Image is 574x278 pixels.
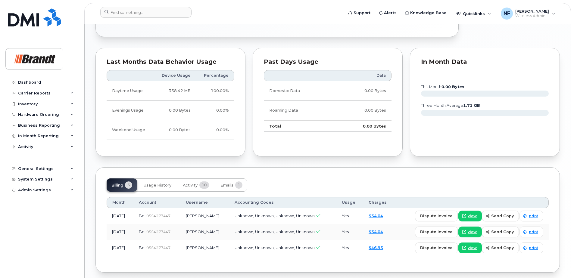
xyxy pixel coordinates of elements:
button: dispute invoice [415,211,458,221]
td: Yes [336,240,363,256]
span: view [468,229,477,235]
span: Unknown, Unknown, Unknown, Unknown [235,213,315,218]
a: $46.93 [369,245,383,250]
a: Support [344,7,375,19]
td: 0.00 Bytes [154,120,196,140]
span: Quicklinks [463,11,485,16]
th: Percentage [196,70,234,81]
td: Evenings Usage [107,101,154,120]
input: Find something... [100,7,192,18]
td: Weekend Usage [107,120,154,140]
a: Knowledge Base [401,7,451,19]
th: Usage [336,197,363,208]
div: Noah Fouillard [497,8,560,20]
a: $34.04 [369,213,383,218]
th: Charges [363,197,395,208]
text: this month [421,85,464,89]
span: view [468,213,477,219]
span: Bell [139,229,146,234]
span: [PERSON_NAME] [515,9,549,14]
button: dispute invoice [415,227,458,237]
tr: Friday from 6:00pm to Monday 8:00am [107,120,234,140]
span: NF [504,10,510,17]
span: dispute invoice [420,229,453,235]
a: $34.04 [369,229,383,234]
span: print [529,245,538,251]
th: Accounting Codes [229,197,336,208]
span: Alerts [384,10,397,16]
tr: Weekdays from 6:00pm to 8:00am [107,101,234,120]
td: Total [264,120,334,132]
td: [DATE] [107,224,133,240]
a: view [458,227,482,237]
a: view [458,211,482,221]
td: [DATE] [107,240,133,256]
span: 10 [199,181,209,189]
span: dispute invoice [420,213,453,219]
td: [PERSON_NAME] [180,208,229,224]
td: Daytime Usage [107,81,154,101]
span: print [529,229,538,235]
span: 0554277447 [146,246,170,250]
th: Account [133,197,180,208]
span: Bell [139,245,146,250]
th: Device Usage [154,70,196,81]
td: [PERSON_NAME] [180,240,229,256]
td: 338.42 MB [154,81,196,101]
text: three month average [421,103,480,108]
span: 1 [235,181,242,189]
span: Unknown, Unknown, Unknown, Unknown [235,245,315,250]
td: Yes [336,208,363,224]
td: [PERSON_NAME] [180,224,229,240]
div: Quicklinks [451,8,495,20]
span: Usage History [144,183,171,188]
span: Emails [220,183,233,188]
button: send copy [482,227,519,237]
span: send copy [491,229,514,235]
span: Knowledge Base [410,10,447,16]
span: dispute invoice [420,245,453,251]
td: 0.00 Bytes [154,101,196,120]
td: 0.00% [196,120,234,140]
td: Yes [336,224,363,240]
span: Support [354,10,370,16]
div: In Month Data [421,59,549,65]
span: 0554277447 [146,214,170,218]
td: 0.00% [196,101,234,120]
span: Bell [139,213,146,218]
div: Last Months Data Behavior Usage [107,59,234,65]
td: [DATE] [107,208,133,224]
div: Past Days Usage [264,59,392,65]
th: Data [334,70,392,81]
th: Month [107,197,133,208]
button: send copy [482,242,519,253]
tspan: 1.71 GB [463,103,480,108]
a: print [519,242,543,253]
td: Domestic Data [264,81,334,101]
span: send copy [491,245,514,251]
td: 0.00 Bytes [334,101,392,120]
span: view [468,245,477,251]
span: Activity [183,183,198,188]
td: 0.00 Bytes [334,81,392,101]
span: 0554277447 [146,230,170,234]
a: print [519,211,543,221]
td: Roaming Data [264,101,334,120]
td: 0.00 Bytes [334,120,392,132]
span: Wireless Admin [515,14,549,18]
span: print [529,213,538,219]
a: Alerts [375,7,401,19]
td: 100.00% [196,81,234,101]
th: Username [180,197,229,208]
a: view [458,242,482,253]
button: dispute invoice [415,242,458,253]
span: send copy [491,213,514,219]
span: Unknown, Unknown, Unknown, Unknown [235,229,315,234]
tspan: 0.00 Bytes [441,85,464,89]
button: send copy [482,211,519,221]
a: print [519,227,543,237]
